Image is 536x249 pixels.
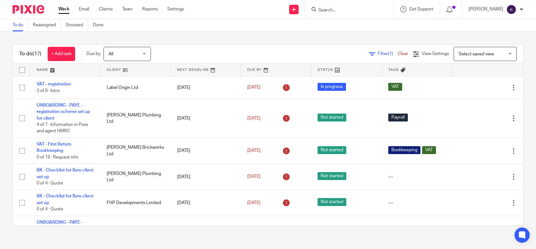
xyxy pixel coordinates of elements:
[247,85,260,90] span: [DATE]
[247,148,260,153] span: [DATE]
[100,190,170,216] td: FHP Developments Limited
[247,175,260,179] span: [DATE]
[37,155,78,159] span: 0 of 19 · Request info
[388,52,393,56] span: (1)
[37,122,88,134] span: 4 of 7 · Information in Pixie and agent HMRC
[388,200,447,206] div: ---
[378,52,398,56] span: Filter
[79,6,89,12] a: Email
[247,201,260,205] span: [DATE]
[37,142,71,153] a: VAT - First Return Bookkeeping
[468,6,503,12] p: [PERSON_NAME]
[388,114,408,121] span: Payroll
[109,52,113,56] span: All
[33,51,41,56] span: (17)
[19,51,41,57] h1: To do
[318,146,346,154] span: Not started
[171,138,241,164] td: [DATE]
[122,6,133,12] a: Team
[388,174,447,180] div: ---
[13,5,44,14] img: Pixie
[58,6,69,12] a: Work
[37,168,93,179] a: BK - Checklist for Xero client set up
[398,52,408,56] a: Clear
[318,198,346,206] span: Not started
[37,82,71,86] a: VAT - registration
[13,19,28,31] a: To do
[422,52,449,56] span: View Settings
[388,68,399,72] span: Tags
[388,146,420,154] span: Bookkeeping
[37,103,90,121] a: ONBOARDING - PAYE - registration scheme set up for client
[86,51,100,57] p: Due by
[66,19,88,31] a: Snoozed
[167,6,184,12] a: Settings
[100,164,170,190] td: [PERSON_NAME] Plumbing Ltd
[459,52,494,56] span: Select saved view
[142,6,158,12] a: Reports
[318,83,346,91] span: In progress
[409,7,433,11] span: Get Support
[388,83,402,91] span: VAT
[99,6,113,12] a: Clients
[171,99,241,138] td: [DATE]
[93,19,108,31] a: Done
[33,19,61,31] a: Reassigned
[37,207,63,211] span: 0 of 4 · Quote
[100,76,170,99] td: Label Origin Ltd
[171,164,241,190] td: [DATE]
[100,99,170,138] td: [PERSON_NAME] Plumbing Ltd
[37,194,93,205] a: BK - Checklist for Xero client set up
[318,114,346,121] span: Not started
[506,4,516,15] img: svg%3E
[48,47,75,61] a: + Add task
[37,220,90,238] a: ONBOARDING - PAYE - registration scheme set up for client
[37,181,63,185] span: 0 of 4 · Quote
[37,89,60,93] span: 3 of 9 · Intro
[422,146,436,154] span: VAT
[171,76,241,99] td: [DATE]
[318,172,346,180] span: Not started
[171,190,241,216] td: [DATE]
[318,8,375,13] input: Search
[247,116,260,121] span: [DATE]
[100,138,170,164] td: [PERSON_NAME] Brickworks Ltd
